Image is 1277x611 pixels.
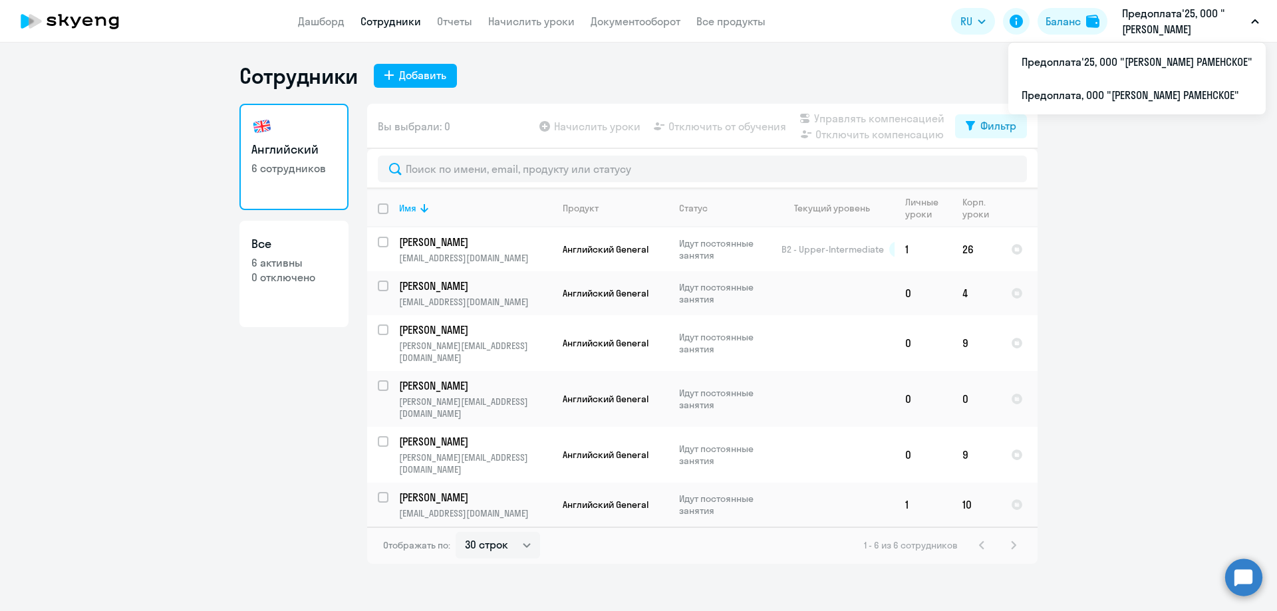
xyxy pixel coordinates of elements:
[239,221,349,327] a: Все6 активны0 отключено
[952,271,1000,315] td: 4
[1115,5,1266,37] button: Предоплата'25, ООО "[PERSON_NAME] РАМЕНСКОЕ"
[399,279,551,293] a: [PERSON_NAME]
[679,331,770,355] p: Идут постоянные занятия
[952,315,1000,371] td: 9
[563,337,648,349] span: Английский General
[1122,5,1246,37] p: Предоплата'25, ООО "[PERSON_NAME] РАМЕНСКОЕ"
[563,287,648,299] span: Английский General
[399,322,549,337] p: [PERSON_NAME]
[378,118,450,134] span: Вы выбрали: 0
[563,202,668,214] div: Продукт
[251,141,337,158] h3: Английский
[399,279,549,293] p: [PERSON_NAME]
[952,483,1000,527] td: 10
[895,271,952,315] td: 0
[399,296,551,308] p: [EMAIL_ADDRESS][DOMAIN_NAME]
[1038,8,1107,35] button: Балансbalance
[399,378,549,393] p: [PERSON_NAME]
[864,539,958,551] span: 1 - 6 из 6 сотрудников
[563,449,648,461] span: Английский General
[895,427,952,483] td: 0
[399,451,551,475] p: [PERSON_NAME][EMAIL_ADDRESS][DOMAIN_NAME]
[679,202,708,214] div: Статус
[399,235,549,249] p: [PERSON_NAME]
[679,443,770,467] p: Идут постоянные занятия
[679,237,770,261] p: Идут постоянные занятия
[399,434,551,449] a: [PERSON_NAME]
[399,67,446,83] div: Добавить
[563,202,599,214] div: Продукт
[1008,43,1266,114] ul: RU
[360,15,421,28] a: Сотрудники
[895,227,952,271] td: 1
[239,104,349,210] a: Английский6 сотрудников
[794,202,870,214] div: Текущий уровень
[563,243,648,255] span: Английский General
[952,371,1000,427] td: 0
[399,434,549,449] p: [PERSON_NAME]
[399,235,551,249] a: [PERSON_NAME]
[563,393,648,405] span: Английский General
[905,196,942,220] div: Личные уроки
[399,252,551,264] p: [EMAIL_ADDRESS][DOMAIN_NAME]
[952,427,1000,483] td: 9
[679,281,770,305] p: Идут постоянные занятия
[962,196,1000,220] div: Корп. уроки
[591,15,680,28] a: Документооборот
[399,202,416,214] div: Имя
[488,15,575,28] a: Начислить уроки
[951,8,995,35] button: RU
[679,493,770,517] p: Идут постоянные занятия
[962,196,991,220] div: Корп. уроки
[399,202,551,214] div: Имя
[251,270,337,285] p: 0 отключено
[905,196,951,220] div: Личные уроки
[399,490,551,505] a: [PERSON_NAME]
[781,243,884,255] span: B2 - Upper-Intermediate
[378,156,1027,182] input: Поиск по имени, email, продукту или статусу
[399,340,551,364] p: [PERSON_NAME][EMAIL_ADDRESS][DOMAIN_NAME]
[251,161,337,176] p: 6 сотрудников
[1046,13,1081,29] div: Баланс
[251,255,337,270] p: 6 активны
[952,227,1000,271] td: 26
[679,202,770,214] div: Статус
[563,499,648,511] span: Английский General
[251,116,273,137] img: english
[399,490,549,505] p: [PERSON_NAME]
[980,118,1016,134] div: Фильтр
[399,507,551,519] p: [EMAIL_ADDRESS][DOMAIN_NAME]
[298,15,345,28] a: Дашборд
[399,378,551,393] a: [PERSON_NAME]
[960,13,972,29] span: RU
[399,322,551,337] a: [PERSON_NAME]
[383,539,450,551] span: Отображать по:
[895,371,952,427] td: 0
[399,396,551,420] p: [PERSON_NAME][EMAIL_ADDRESS][DOMAIN_NAME]
[895,315,952,371] td: 0
[437,15,472,28] a: Отчеты
[955,114,1027,138] button: Фильтр
[895,483,952,527] td: 1
[696,15,766,28] a: Все продукты
[374,64,457,88] button: Добавить
[679,387,770,411] p: Идут постоянные занятия
[239,62,358,89] h1: Сотрудники
[1086,15,1099,28] img: balance
[781,202,894,214] div: Текущий уровень
[251,235,337,253] h3: Все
